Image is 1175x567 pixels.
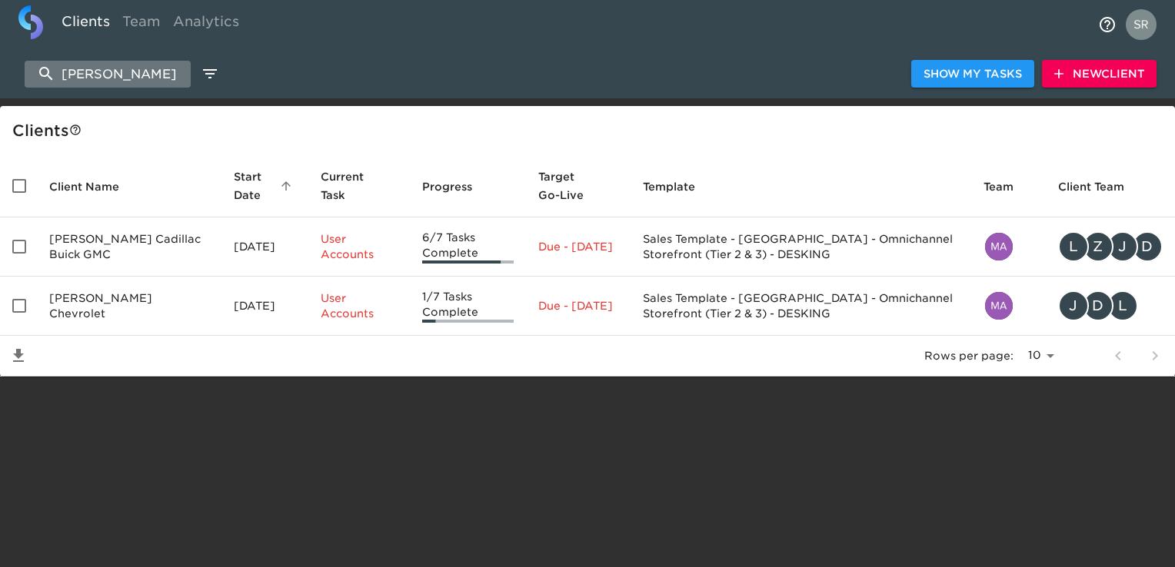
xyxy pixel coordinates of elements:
td: Sales Template - [GEOGRAPHIC_DATA] - Omnichannel Storefront (Tier 2 & 3) - DESKING [631,277,971,336]
span: Client Name [49,177,139,196]
div: D [1132,231,1163,262]
img: matthew.grajales@cdk.com [985,233,1013,260]
span: Current Task [321,167,398,204]
div: L [1058,231,1089,262]
div: L [1107,290,1138,321]
div: lcarter@johnthornton.com, zach.robinson@johnthorntoncadillac.com, jessica.ottman@cdk.com, dramsde... [1058,231,1163,262]
a: Team [116,5,167,43]
a: Analytics [167,5,245,43]
td: [DATE] [221,217,309,277]
a: Clients [55,5,116,43]
span: Progress [422,177,492,196]
td: [DATE] [221,277,309,336]
td: 1/7 Tasks Complete [410,277,526,336]
button: notifications [1089,6,1126,43]
p: User Accounts [321,231,398,262]
td: [PERSON_NAME] Chevrolet [37,277,221,336]
p: Due - [DATE] [538,239,619,254]
button: Show My Tasks [911,60,1034,88]
span: Template [643,177,715,196]
div: J [1107,231,1138,262]
div: jessica.ottman@cdk.com, dramsdell@johnthornton.com, lcarter@johnthornton.com [1058,290,1163,321]
svg: This is a list of all of your clients and clients shared with you [69,124,82,136]
span: New Client [1054,65,1144,84]
div: D [1083,290,1113,321]
div: Z [1083,231,1113,262]
span: Start Date [234,167,297,204]
span: Target Go-Live [538,167,619,204]
td: 6/7 Tasks Complete [410,217,526,277]
input: search [25,61,191,88]
div: matthew.grajales@cdk.com [984,231,1034,262]
span: Show My Tasks [924,65,1022,84]
p: User Accounts [321,290,398,321]
div: matthew.grajales@cdk.com [984,290,1034,321]
span: Team [984,177,1034,196]
span: This is the next Task in this Hub that should be completed [321,167,378,204]
span: Client Team [1058,177,1144,196]
span: Calculated based on the start date and the duration of all Tasks contained in this Hub. [538,167,599,204]
img: logo [18,5,43,39]
td: [PERSON_NAME] Cadillac Buick GMC [37,217,221,277]
button: NewClient [1042,60,1157,88]
button: edit [197,61,223,87]
img: matthew.grajales@cdk.com [985,292,1013,320]
p: Due - [DATE] [538,298,619,313]
img: Profile [1126,9,1157,40]
select: rows per page [1020,344,1060,367]
div: J [1058,290,1089,321]
div: Client s [12,118,1169,143]
td: Sales Template - [GEOGRAPHIC_DATA] - Omnichannel Storefront (Tier 2 & 3) - DESKING [631,217,971,277]
p: Rows per page: [924,348,1014,363]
